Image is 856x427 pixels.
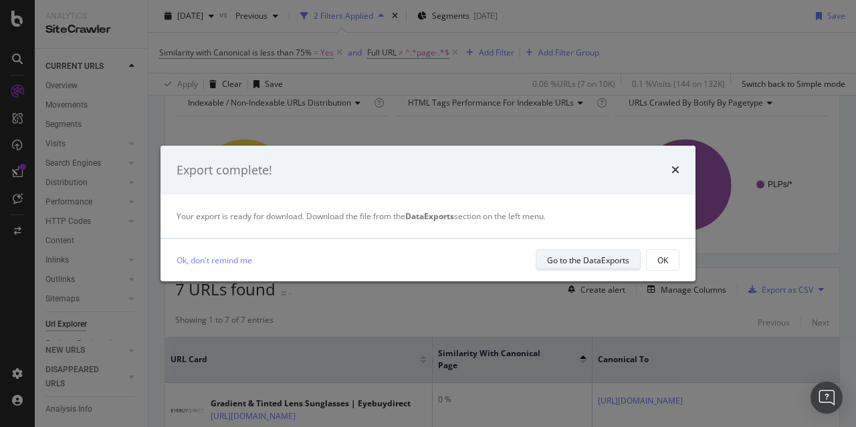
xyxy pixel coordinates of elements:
div: Your export is ready for download. Download the file from the [177,210,679,222]
div: OK [657,255,668,266]
strong: DataExports [405,210,454,222]
a: Ok, don't remind me [177,253,252,267]
div: Export complete! [177,162,272,179]
button: Go to the DataExports [536,249,641,271]
div: Go to the DataExports [547,255,629,266]
div: times [671,162,679,179]
span: section on the left menu. [405,210,546,222]
button: OK [646,249,679,271]
div: modal [160,146,695,282]
div: Open Intercom Messenger [811,382,843,414]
